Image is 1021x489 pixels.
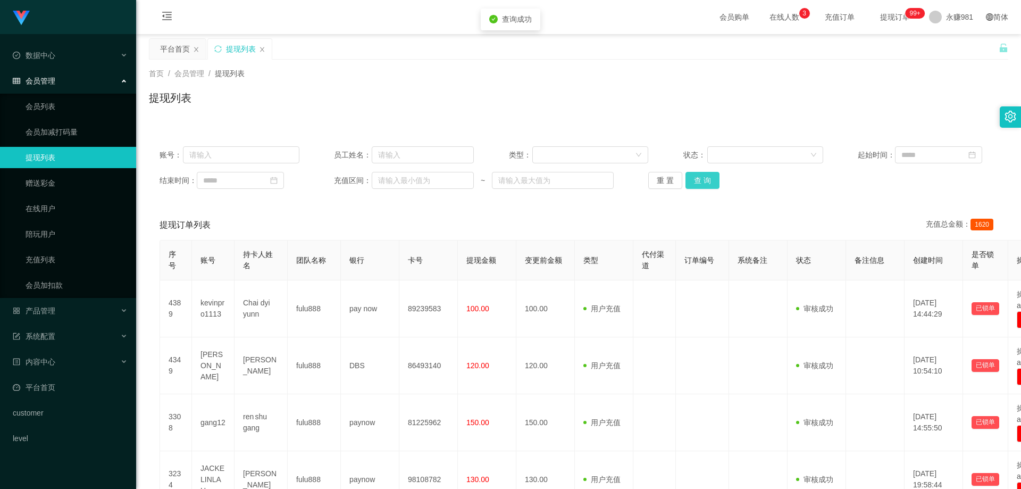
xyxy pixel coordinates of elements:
span: 内容中心 [13,358,55,366]
span: 120.00 [466,361,489,370]
span: 会员管理 [13,77,55,85]
td: 81225962 [399,394,458,451]
span: 提现金额 [466,256,496,264]
span: / [208,69,211,78]
td: 89239583 [399,280,458,337]
span: 状态： [683,150,707,161]
span: 状态 [796,256,811,264]
span: 系统备注 [738,256,767,264]
span: 银行 [349,256,364,264]
input: 请输入 [372,146,474,163]
h1: 提现列表 [149,90,191,106]
input: 请输入最小值为 [372,172,474,189]
a: 会员加扣款 [26,275,128,296]
span: 结束时间： [160,175,197,186]
td: DBS [341,337,399,394]
span: 备注信息 [855,256,884,264]
td: 150.00 [516,394,575,451]
td: 86493140 [399,337,458,394]
span: 首页 [149,69,164,78]
i: 图标: down [635,152,642,159]
p: 3 [802,8,806,19]
td: 100.00 [516,280,575,337]
span: 1620 [970,219,993,230]
td: [DATE] 10:54:10 [905,337,963,394]
i: 图标: table [13,77,20,85]
span: 账号 [200,256,215,264]
i: 图标: menu-fold [149,1,185,35]
span: 是否锁单 [972,250,994,270]
span: 充值区间： [334,175,371,186]
div: 充值总金额： [926,219,998,231]
td: Chai dyi yunn [235,280,288,337]
span: 订单编号 [684,256,714,264]
span: 充值订单 [819,13,860,21]
i: 图标: unlock [999,43,1008,53]
span: 150.00 [466,418,489,427]
a: 陪玩用户 [26,223,128,245]
td: 3308 [160,394,192,451]
input: 请输入最大值为 [492,172,613,189]
td: [PERSON_NAME] [192,337,235,394]
td: fulu888 [288,280,341,337]
sup: 273 [905,8,924,19]
a: 提现列表 [26,147,128,168]
td: fulu888 [288,337,341,394]
span: 创建时间 [913,256,943,264]
a: 在线用户 [26,198,128,219]
i: 图标: appstore-o [13,307,20,314]
span: 序号 [169,250,176,270]
span: 变更前金额 [525,256,562,264]
span: 用户充值 [583,304,621,313]
span: 审核成功 [796,475,833,484]
span: 提现订单列表 [160,219,211,231]
input: 请输入 [183,146,299,163]
i: 图标: sync [214,45,222,53]
span: 起始时间： [858,150,895,161]
div: 平台首页 [160,39,190,59]
td: 4349 [160,337,192,394]
button: 重 置 [648,172,682,189]
i: 图标: profile [13,358,20,366]
span: 员工姓名： [334,150,371,161]
i: 图标: close [193,46,199,53]
a: 会员加减打码量 [26,121,128,143]
a: 会员列表 [26,96,128,117]
button: 已锁单 [972,359,999,372]
span: 130.00 [466,475,489,484]
img: logo.9652507e.png [13,11,30,26]
span: 产品管理 [13,306,55,315]
a: 充值列表 [26,249,128,270]
span: 在线人数 [764,13,805,21]
span: 代付渠道 [642,250,664,270]
button: 已锁单 [972,416,999,429]
button: 已锁单 [972,302,999,315]
sup: 3 [799,8,810,19]
i: 图标: check-circle-o [13,52,20,59]
span: 100.00 [466,304,489,313]
span: 团队名称 [296,256,326,264]
span: 审核成功 [796,361,833,370]
span: ~ [474,175,492,186]
td: ren shu gang [235,394,288,451]
i: 图标: close [259,46,265,53]
i: 图标: down [810,152,817,159]
span: 账号： [160,150,183,161]
span: 类型 [583,256,598,264]
button: 已锁单 [972,473,999,486]
td: gang12 [192,394,235,451]
span: 用户充值 [583,418,621,427]
i: 图标: global [986,13,993,21]
td: [DATE] 14:44:29 [905,280,963,337]
span: 查询成功 [502,15,532,23]
span: 审核成功 [796,304,833,313]
i: 图标: form [13,333,20,340]
td: paynow [341,394,399,451]
span: 会员管理 [174,69,204,78]
td: pay now [341,280,399,337]
td: fulu888 [288,394,341,451]
td: 120.00 [516,337,575,394]
span: 系统配置 [13,332,55,341]
a: 赠送彩金 [26,172,128,194]
span: 卡号 [408,256,423,264]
